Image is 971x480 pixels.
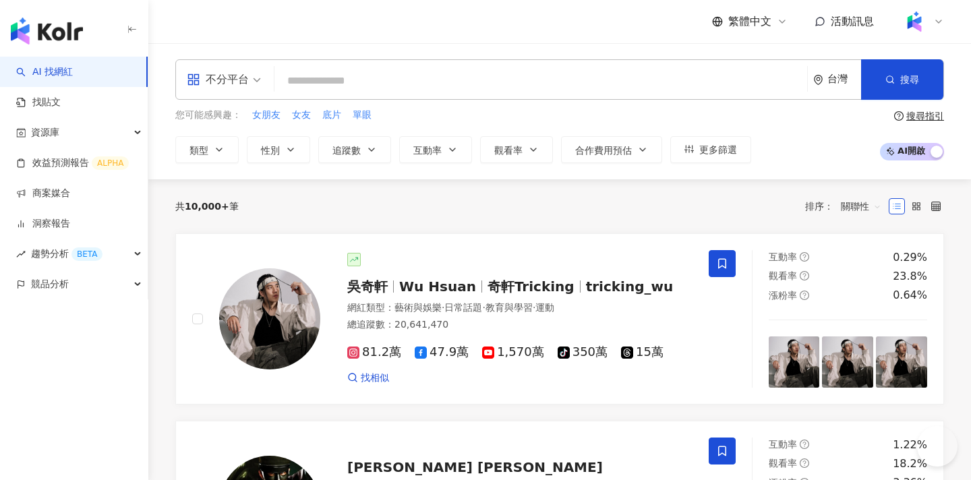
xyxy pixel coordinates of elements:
[769,439,797,450] span: 互動率
[831,15,874,28] span: 活動訊息
[292,109,311,122] span: 女友
[586,278,674,295] span: tricking_wu
[699,144,737,155] span: 更多篩選
[175,109,241,122] span: 您可能感興趣：
[252,108,281,123] button: 女朋友
[219,268,320,369] img: KOL Avatar
[322,108,342,123] button: 底片
[347,345,401,359] span: 81.2萬
[189,145,208,156] span: 類型
[415,345,469,359] span: 47.9萬
[16,249,26,259] span: rise
[841,196,881,217] span: 關聯性
[187,73,200,86] span: appstore
[16,96,61,109] a: 找貼文
[893,288,927,303] div: 0.64%
[444,302,482,313] span: 日常話題
[893,456,927,471] div: 18.2%
[769,290,797,301] span: 漲粉率
[261,145,280,156] span: 性別
[827,73,861,85] div: 台灣
[16,65,73,79] a: searchAI 找網紅
[332,145,361,156] span: 追蹤數
[185,201,229,212] span: 10,000+
[621,345,664,359] span: 15萬
[322,109,341,122] span: 底片
[353,109,372,122] span: 單眼
[347,371,389,385] a: 找相似
[861,59,943,100] button: 搜尋
[769,270,797,281] span: 觀看率
[900,74,919,85] span: 搜尋
[31,239,102,269] span: 趨勢分析
[558,345,608,359] span: 350萬
[800,271,809,280] span: question-circle
[31,117,59,148] span: 資源庫
[906,111,944,121] div: 搜尋指引
[175,201,239,212] div: 共 筆
[769,336,820,388] img: post-image
[893,269,927,284] div: 23.8%
[31,269,69,299] span: 競品分析
[16,156,129,170] a: 效益預測報告ALPHA
[352,108,372,123] button: 單眼
[442,302,444,313] span: ·
[413,145,442,156] span: 互動率
[800,291,809,300] span: question-circle
[482,345,544,359] span: 1,570萬
[399,136,472,163] button: 互動率
[902,9,927,34] img: Kolr%20app%20icon%20%281%29.png
[533,302,535,313] span: ·
[16,187,70,200] a: 商案媒合
[822,336,873,388] img: post-image
[16,217,70,231] a: 洞察報告
[800,252,809,262] span: question-circle
[813,75,823,85] span: environment
[488,278,575,295] span: 奇軒Tricking
[175,136,239,163] button: 類型
[893,250,927,265] div: 0.29%
[800,440,809,449] span: question-circle
[247,136,310,163] button: 性別
[728,14,771,29] span: 繁體中文
[71,247,102,261] div: BETA
[175,233,944,404] a: KOL Avatar吳奇軒Wu Hsuan奇軒Trickingtricking_wu網紅類型：藝術與娛樂·日常話題·教育與學習·運動總追蹤數：20,641,47081.2萬47.9萬1,570萬...
[876,336,927,388] img: post-image
[575,145,632,156] span: 合作費用預估
[399,278,476,295] span: Wu Hsuan
[893,438,927,452] div: 1.22%
[670,136,751,163] button: 更多篩選
[361,371,389,385] span: 找相似
[347,459,603,475] span: [PERSON_NAME] [PERSON_NAME]
[347,301,693,315] div: 網紅類型 ：
[917,426,958,467] iframe: Help Scout Beacon - Open
[769,458,797,469] span: 觀看率
[486,302,533,313] span: 教育與學習
[769,251,797,262] span: 互動率
[11,18,83,44] img: logo
[252,109,281,122] span: 女朋友
[318,136,391,163] button: 追蹤數
[347,278,388,295] span: 吳奇軒
[535,302,554,313] span: 運動
[394,302,442,313] span: 藝術與娛樂
[482,302,485,313] span: ·
[187,69,249,90] div: 不分平台
[894,111,904,121] span: question-circle
[480,136,553,163] button: 觀看率
[800,458,809,468] span: question-circle
[347,318,693,332] div: 總追蹤數 ： 20,641,470
[561,136,662,163] button: 合作費用預估
[805,196,889,217] div: 排序：
[494,145,523,156] span: 觀看率
[291,108,312,123] button: 女友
